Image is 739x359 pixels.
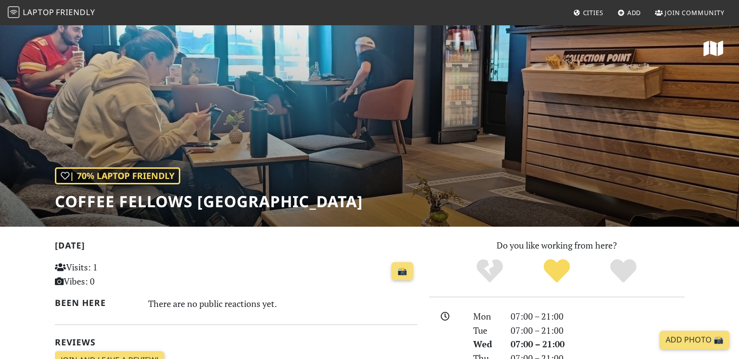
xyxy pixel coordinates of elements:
[55,240,417,254] h2: [DATE]
[665,8,724,17] span: Join Community
[627,8,641,17] span: Add
[8,6,19,18] img: LaptopFriendly
[467,323,504,338] div: Tue
[614,4,645,21] a: Add
[523,258,590,285] div: Yes
[505,323,690,338] div: 07:00 – 21:00
[569,4,607,21] a: Cities
[505,309,690,323] div: 07:00 – 21:00
[148,296,417,311] div: There are no public reactions yet.
[456,258,523,285] div: No
[23,7,54,18] span: Laptop
[55,298,137,308] h2: Been here
[55,192,363,211] h1: Coffee Fellows [GEOGRAPHIC_DATA]
[651,4,728,21] a: Join Community
[56,7,95,18] span: Friendly
[467,337,504,351] div: Wed
[55,167,180,184] div: | 70% Laptop Friendly
[583,8,603,17] span: Cities
[392,262,413,281] a: 📸
[467,309,504,323] div: Mon
[8,4,95,21] a: LaptopFriendly LaptopFriendly
[55,337,417,347] h2: Reviews
[55,260,168,288] p: Visits: 1 Vibes: 0
[429,238,685,252] p: Do you like working from here?
[505,337,690,351] div: 07:00 – 21:00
